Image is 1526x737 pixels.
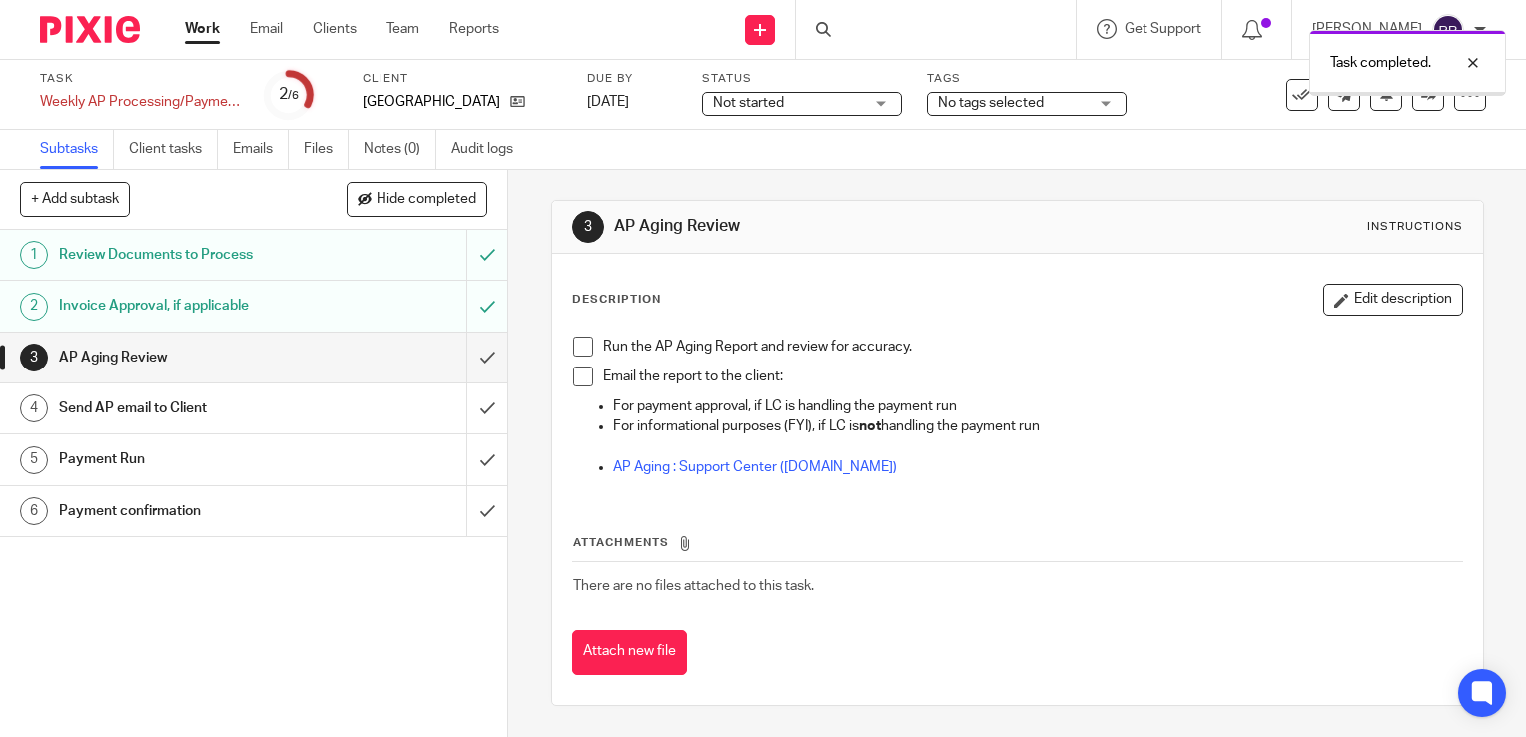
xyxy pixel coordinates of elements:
[702,71,902,87] label: Status
[449,19,499,39] a: Reports
[233,130,289,169] a: Emails
[603,367,1462,386] p: Email the report to the client:
[1330,53,1431,73] p: Task completed.
[59,496,318,526] h1: Payment confirmation
[451,130,528,169] a: Audit logs
[573,579,814,593] span: There are no files attached to this task.
[603,337,1462,357] p: Run the AP Aging Report and review for accuracy.
[363,71,562,87] label: Client
[40,71,240,87] label: Task
[614,216,1060,237] h1: AP Aging Review
[59,444,318,474] h1: Payment Run
[59,291,318,321] h1: Invoice Approval, if applicable
[363,92,500,112] p: [GEOGRAPHIC_DATA]
[386,19,419,39] a: Team
[1323,284,1463,316] button: Edit description
[185,19,220,39] a: Work
[377,192,476,208] span: Hide completed
[59,343,318,372] h1: AP Aging Review
[347,182,487,216] button: Hide completed
[288,90,299,101] small: /6
[304,130,349,169] a: Files
[20,344,48,371] div: 3
[713,96,784,110] span: Not started
[20,241,48,269] div: 1
[613,416,1462,436] p: For informational purposes (FYI), if LC is handling the payment run
[20,293,48,321] div: 2
[250,19,283,39] a: Email
[364,130,436,169] a: Notes (0)
[572,292,661,308] p: Description
[59,393,318,423] h1: Send AP email to Client
[279,83,299,106] div: 2
[129,130,218,169] a: Client tasks
[59,240,318,270] h1: Review Documents to Process
[613,460,897,474] a: AP Aging : Support Center ([DOMAIN_NAME])
[40,92,240,112] div: Weekly AP Processing/Payment
[573,537,669,548] span: Attachments
[313,19,357,39] a: Clients
[20,394,48,422] div: 4
[938,96,1044,110] span: No tags selected
[40,16,140,43] img: Pixie
[40,130,114,169] a: Subtasks
[572,630,687,675] button: Attach new file
[1367,219,1463,235] div: Instructions
[613,396,1462,416] p: For payment approval, if LC is handling the payment run
[587,95,629,109] span: [DATE]
[20,446,48,474] div: 5
[20,497,48,525] div: 6
[20,182,130,216] button: + Add subtask
[572,211,604,243] div: 3
[859,419,881,433] strong: not
[587,71,677,87] label: Due by
[1432,14,1464,46] img: svg%3E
